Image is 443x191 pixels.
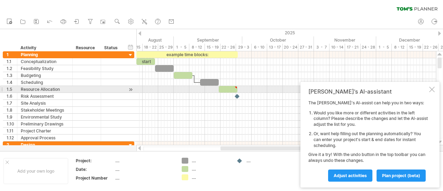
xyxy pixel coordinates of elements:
div: 17 - 21 [345,44,361,51]
div: 29 - 3 [236,44,252,51]
div: .... [192,158,229,164]
div: 24 - 28 [361,44,376,51]
div: 10 - 14 [329,44,345,51]
div: 13 - 17 [267,44,283,51]
div: .... [115,175,173,181]
div: Approval Process [21,134,69,141]
div: 1.12 [7,134,17,141]
div: 1.5 [7,86,17,93]
div: [PERSON_NAME]'s AI-assistant [308,88,428,95]
div: .... [192,166,229,172]
div: 2 [7,141,17,148]
div: 22 - 26 [423,44,439,51]
div: Planning [21,51,69,58]
div: 1.2 [7,65,17,72]
div: Site Analysis [21,100,69,106]
div: Activity [20,44,69,51]
div: start [136,58,155,65]
div: October 2025 [242,36,314,44]
div: Project Number [76,175,114,181]
div: Scheduling [21,79,69,86]
div: 22 - 26 [220,44,236,51]
div: 25 - 29 [158,44,174,51]
div: 1.7 [7,100,17,106]
div: Environmental Study [21,114,69,120]
div: Risk Assessment [21,93,69,99]
div: Resource Allocation [21,86,69,93]
div: 20 - 24 [283,44,298,51]
div: .... [246,158,284,164]
div: 18 - 22 [143,44,158,51]
div: The [PERSON_NAME]'s AI-assist can help you in two ways: Give it a try! With the undo button in th... [308,100,428,181]
div: Status [104,44,119,51]
div: 15 - 19 [205,44,220,51]
a: plan project (beta) [377,170,426,182]
div: example time blocks: [136,51,238,58]
div: 1 - 5 [174,44,189,51]
div: 8 - 12 [189,44,205,51]
div: Design [21,141,69,148]
div: 1.3 [7,72,17,79]
div: Budgeting [21,72,69,79]
div: Project Charter [21,128,69,134]
span: plan project (beta) [382,173,420,178]
div: scroll to activity [127,86,134,93]
div: 8 - 12 [392,44,407,51]
div: 1.1 [7,58,17,65]
li: Would you like more or different activities in the left column? Please describe the changes and l... [314,110,428,128]
span: Adjust activities [334,173,367,178]
div: Date: [76,166,114,172]
div: Project: [76,158,114,164]
div: September 2025 [174,36,242,44]
div: .... [192,174,229,180]
div: Preliminary Drawings [21,121,69,127]
a: Adjust activities [328,170,372,182]
div: Resource [76,44,97,51]
div: 3 - 7 [314,44,329,51]
div: 27 - 31 [298,44,314,51]
div: 1.4 [7,79,17,86]
div: 6 - 10 [252,44,267,51]
div: 1.10 [7,121,17,127]
div: Stakeholder Meetings [21,107,69,113]
li: Or, want help filling out the planning automatically? You can enter your project's start & end da... [314,131,428,148]
div: 15 - 19 [407,44,423,51]
div: August 2025 [108,36,174,44]
div: 1.6 [7,93,17,99]
div: 1.11 [7,128,17,134]
div: 1 - 5 [376,44,392,51]
div: Feasibility Study [21,65,69,72]
div: Add your own logo [3,158,68,184]
div: November 2025 [314,36,376,44]
div: .... [115,158,173,164]
div: Conceptualization [21,58,69,65]
div: 1 [7,51,17,58]
div: 1.8 [7,107,17,113]
div: .... [115,166,173,172]
div: 1.9 [7,114,17,120]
